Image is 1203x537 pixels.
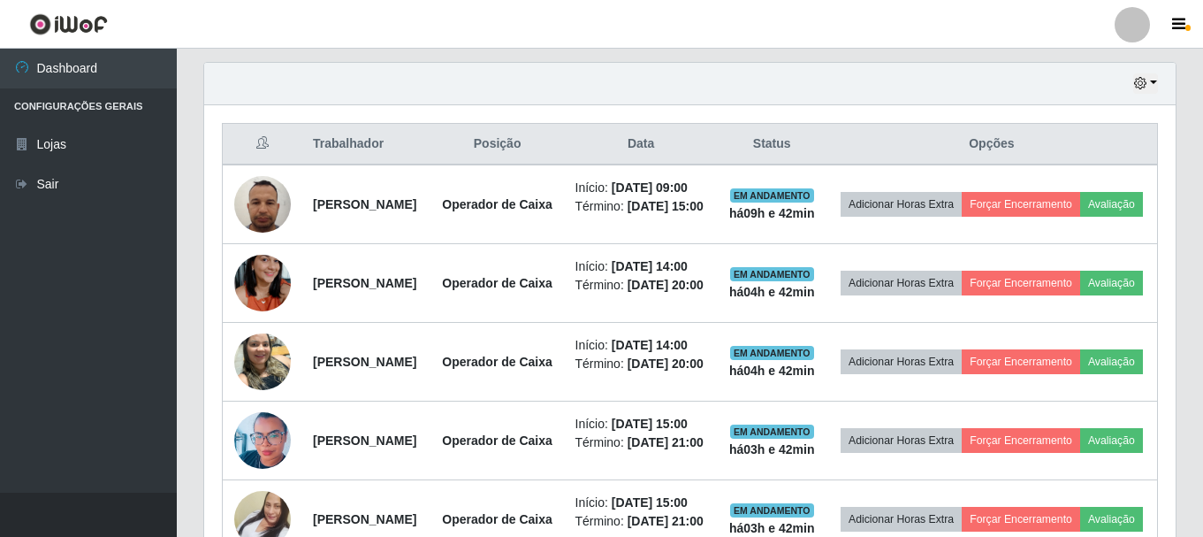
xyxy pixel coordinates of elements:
[628,199,704,213] time: [DATE] 15:00
[730,346,814,360] span: EM ANDAMENTO
[29,13,108,35] img: CoreUI Logo
[729,285,815,299] strong: há 04 h e 42 min
[962,349,1080,374] button: Forçar Encerramento
[841,507,962,532] button: Adicionar Horas Extra
[729,206,815,220] strong: há 09 h e 42 min
[1080,271,1143,295] button: Avaliação
[430,124,565,165] th: Posição
[729,442,815,456] strong: há 03 h e 42 min
[565,124,718,165] th: Data
[442,197,552,211] strong: Operador de Caixa
[442,512,552,526] strong: Operador de Caixa
[1080,507,1143,532] button: Avaliação
[575,276,707,295] li: Término:
[234,233,291,334] img: 1704159862807.jpeg
[826,124,1158,165] th: Opções
[730,188,814,203] span: EM ANDAMENTO
[1080,192,1143,217] button: Avaliação
[962,507,1080,532] button: Forçar Encerramento
[234,405,291,477] img: 1650895174401.jpeg
[628,278,704,292] time: [DATE] 20:00
[730,503,814,518] span: EM ANDAMENTO
[575,197,707,216] li: Término:
[730,425,814,439] span: EM ANDAMENTO
[313,276,416,290] strong: [PERSON_NAME]
[612,338,688,352] time: [DATE] 14:00
[841,428,962,453] button: Adicionar Horas Extra
[575,336,707,355] li: Início:
[1080,428,1143,453] button: Avaliação
[841,349,962,374] button: Adicionar Horas Extra
[962,271,1080,295] button: Forçar Encerramento
[575,355,707,373] li: Término:
[575,494,707,512] li: Início:
[962,428,1080,453] button: Forçar Encerramento
[729,364,815,378] strong: há 04 h e 42 min
[612,417,688,431] time: [DATE] 15:00
[302,124,430,165] th: Trabalhador
[1080,349,1143,374] button: Avaliação
[313,512,416,526] strong: [PERSON_NAME]
[729,521,815,535] strong: há 03 h e 42 min
[442,355,552,369] strong: Operador de Caixa
[962,192,1080,217] button: Forçar Encerramento
[730,267,814,281] span: EM ANDAMENTO
[575,415,707,433] li: Início:
[612,495,688,510] time: [DATE] 15:00
[575,433,707,452] li: Término:
[612,259,688,273] time: [DATE] 14:00
[628,357,704,371] time: [DATE] 20:00
[575,179,707,197] li: Início:
[442,433,552,448] strong: Operador de Caixa
[575,512,707,531] li: Término:
[575,257,707,276] li: Início:
[628,514,704,528] time: [DATE] 21:00
[841,271,962,295] button: Adicionar Horas Extra
[612,180,688,195] time: [DATE] 09:00
[628,435,704,449] time: [DATE] 21:00
[718,124,826,165] th: Status
[234,166,291,242] img: 1701473418754.jpeg
[313,433,416,448] strong: [PERSON_NAME]
[442,276,552,290] strong: Operador de Caixa
[313,355,416,369] strong: [PERSON_NAME]
[841,192,962,217] button: Adicionar Horas Extra
[313,197,416,211] strong: [PERSON_NAME]
[234,324,291,399] img: 1745102593554.jpeg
